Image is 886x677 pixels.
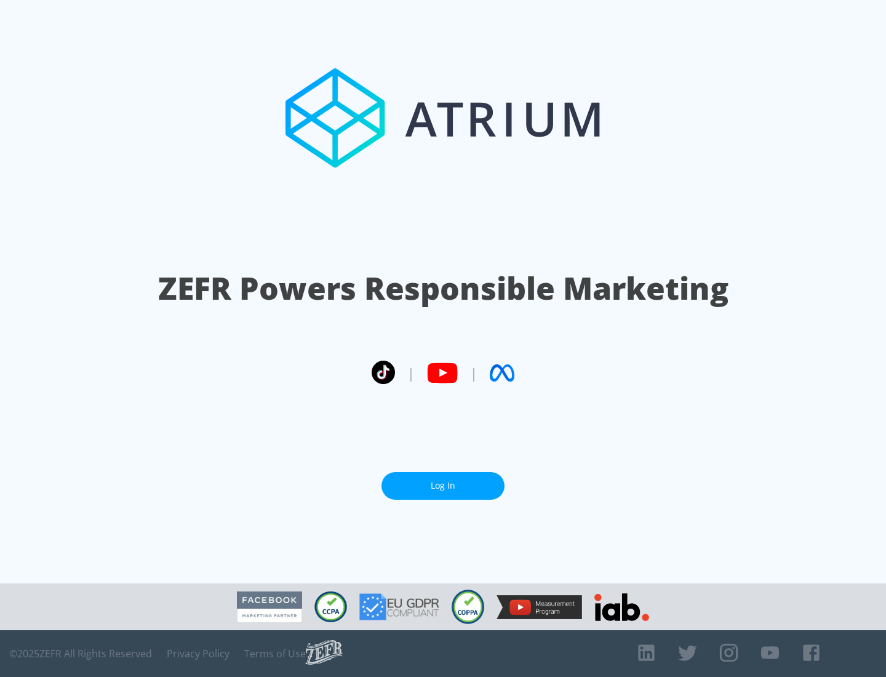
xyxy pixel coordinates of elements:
img: GDPR Compliant [359,593,439,620]
img: COPPA Compliant [452,590,484,624]
a: Terms of Use [244,647,306,660]
h1: ZEFR Powers Responsible Marketing [158,267,728,310]
img: CCPA Compliant [314,591,347,622]
span: | [470,364,477,382]
span: © 2025 ZEFR All Rights Reserved [9,647,152,660]
img: Facebook Marketing Partner [237,591,302,623]
span: | [407,364,415,382]
img: IAB [594,593,649,621]
a: Log In [381,472,505,500]
a: Privacy Policy [167,647,229,660]
img: YouTube Measurement Program [497,595,582,619]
